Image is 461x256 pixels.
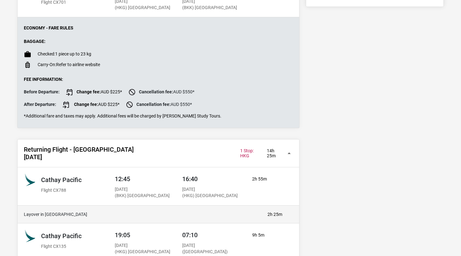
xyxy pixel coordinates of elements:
[182,175,198,183] span: 16:40
[115,193,170,199] p: (BKK) [GEOGRAPHIC_DATA]
[74,102,98,107] strong: Change fee:
[115,186,170,193] p: [DATE]
[126,101,192,108] span: AUD $550*
[41,176,82,184] h2: Cathay Pacific
[41,243,82,250] p: Flight CX135
[38,51,55,56] span: Checked:
[24,230,36,242] img: Cathay Pacific
[267,148,282,159] p: 14h 25m
[182,243,240,249] p: [DATE]
[136,102,171,107] strong: Cancellation fee:
[182,186,238,193] p: [DATE]
[41,187,82,194] p: Flight CX788
[139,89,173,94] strong: Cancellation fee:
[24,146,137,161] h2: Returning Flight - [GEOGRAPHIC_DATA][DATE]
[182,5,237,11] p: (BKK) [GEOGRAPHIC_DATA]
[41,232,82,240] h2: Cathay Pacific
[38,51,91,57] p: 1 piece up to 23 kg
[24,89,60,94] strong: Before Departure:
[24,39,45,44] strong: Baggage:
[62,101,119,108] span: AUD $225*
[240,148,261,159] span: 1 Stop: HKG
[66,88,122,96] span: AUD $225*
[38,62,56,67] span: Carry-On:
[182,193,238,199] p: (HKG) [GEOGRAPHIC_DATA]
[115,243,170,249] p: [DATE]
[18,139,299,167] button: Returning Flight - [GEOGRAPHIC_DATA][DATE] 14h 25m 1 Stop: HKG
[24,212,261,217] h4: Layover in [GEOGRAPHIC_DATA]
[115,175,130,183] span: 12:45
[24,25,293,31] p: Economy - Fare Rules
[38,62,100,67] p: Refer to airline website
[128,88,194,96] span: AUD $550*
[115,249,170,255] p: (HKG) [GEOGRAPHIC_DATA]
[24,113,293,119] p: *Additional fare and taxes may apply. Additional fees will be charged by [PERSON_NAME] Study Tours.
[24,102,56,107] strong: After Departure:
[115,5,170,11] p: (HKG) [GEOGRAPHIC_DATA]
[182,231,198,239] span: 07:10
[24,77,63,82] strong: Fee Information:
[268,212,282,217] p: 2h 25m
[24,174,36,186] img: Cathay Pacific
[252,232,282,238] p: 9h 5m
[77,89,101,94] strong: Change fee:
[115,231,130,239] span: 19:05
[252,176,282,182] p: 2h 55m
